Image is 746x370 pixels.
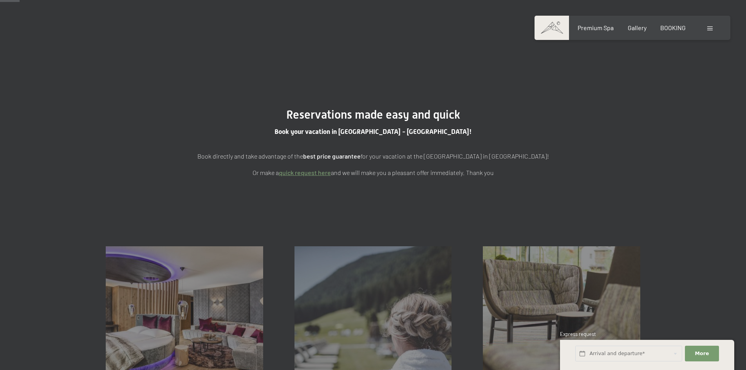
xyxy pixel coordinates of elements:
span: Book your vacation in [GEOGRAPHIC_DATA] - [GEOGRAPHIC_DATA]! [275,128,472,135]
p: Book directly and take advantage of the for your vacation at the [GEOGRAPHIC_DATA] in [GEOGRAPHIC... [177,151,569,161]
strong: best price guarantee [303,152,361,160]
span: Reservations made easy and quick [286,108,460,121]
span: Express request [560,331,596,337]
a: Gallery [628,24,647,31]
a: quick request here [279,169,331,176]
a: BOOKING [660,24,686,31]
a: Premium Spa [578,24,614,31]
button: More [685,346,719,362]
p: Or make a and we will make you a pleasant offer immediately. Thank you [177,168,569,178]
span: More [695,350,709,357]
